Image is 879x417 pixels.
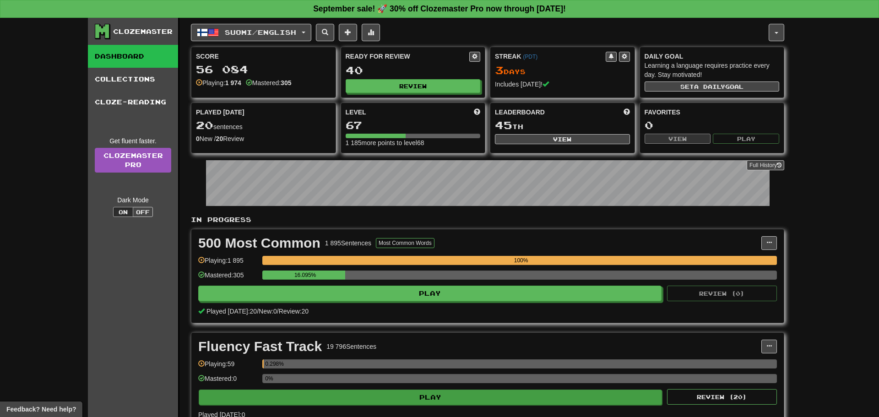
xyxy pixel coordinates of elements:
strong: 305 [281,79,291,87]
span: This week in points, UTC [624,108,630,117]
strong: 20 [216,135,223,142]
button: Most Common Words [376,238,434,248]
div: 67 [346,119,481,131]
div: Dark Mode [95,195,171,205]
button: Off [133,207,153,217]
button: On [113,207,133,217]
button: Suomi/English [191,24,311,41]
button: Review [346,79,481,93]
div: 100% [265,256,777,265]
span: Leaderboard [495,108,545,117]
div: Fluency Fast Track [198,340,322,353]
div: Playing: 59 [198,359,258,374]
div: 0 [645,119,780,131]
div: th [495,119,630,131]
span: New: 0 [259,308,277,315]
div: Playing: 1 895 [198,256,258,271]
button: Review (0) [667,286,777,301]
a: (PDT) [523,54,537,60]
button: Play [199,390,662,405]
div: 56 084 [196,64,331,75]
span: a daily [694,83,725,90]
a: Dashboard [88,45,178,68]
a: Cloze-Reading [88,91,178,114]
div: Playing: [196,78,241,87]
span: Suomi / English [225,28,296,36]
span: / [257,308,259,315]
div: New / Review [196,134,331,143]
div: Includes [DATE]! [495,80,630,89]
span: 20 [196,119,213,131]
div: Learning a language requires practice every day. Stay motivated! [645,61,780,79]
strong: 0 [196,135,200,142]
div: Mastered: 305 [198,271,258,286]
p: In Progress [191,215,784,224]
span: 45 [495,119,512,131]
a: ClozemasterPro [95,148,171,173]
div: 500 Most Common [198,236,320,250]
button: Play [198,286,662,301]
span: Review: 20 [279,308,309,315]
button: View [495,134,630,144]
button: Full History [747,160,784,170]
button: More stats [362,24,380,41]
div: 1 185 more points to level 68 [346,138,481,147]
div: Streak [495,52,606,61]
div: Score [196,52,331,61]
div: 19 796 Sentences [326,342,376,351]
button: Seta dailygoal [645,81,780,92]
strong: September sale! 🚀 30% off Clozemaster Pro now through [DATE]! [313,4,566,13]
div: Day s [495,65,630,76]
span: 3 [495,64,504,76]
strong: 1 974 [225,79,241,87]
div: 40 [346,65,481,76]
div: Clozemaster [113,27,173,36]
span: Played [DATE]: 20 [206,308,257,315]
button: Search sentences [316,24,334,41]
div: Daily Goal [645,52,780,61]
button: Play [713,134,779,144]
span: Open feedback widget [6,405,76,414]
button: Review (20) [667,389,777,405]
a: Collections [88,68,178,91]
div: 1 895 Sentences [325,238,371,248]
span: Played [DATE] [196,108,244,117]
div: Ready for Review [346,52,470,61]
div: Favorites [645,108,780,117]
div: Mastered: [246,78,292,87]
button: View [645,134,711,144]
span: Score more points to level up [474,108,480,117]
span: Level [346,108,366,117]
button: Add sentence to collection [339,24,357,41]
div: sentences [196,119,331,131]
div: 16.095% [265,271,345,280]
span: / [277,308,279,315]
div: Mastered: 0 [198,374,258,389]
div: Get fluent faster. [95,136,171,146]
